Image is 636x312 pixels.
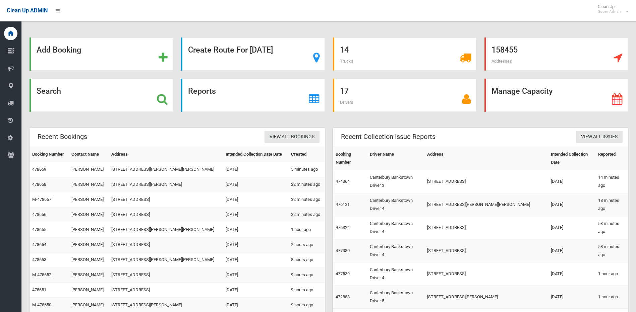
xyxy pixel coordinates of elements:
[223,252,288,267] td: [DATE]
[336,225,350,230] a: 476324
[595,216,628,239] td: 53 minutes ago
[37,45,81,55] strong: Add Booking
[109,267,223,283] td: [STREET_ADDRESS]
[367,286,424,309] td: Canterbury Bankstown Driver 5
[69,192,108,207] td: [PERSON_NAME]
[69,283,108,298] td: [PERSON_NAME]
[109,162,223,177] td: [STREET_ADDRESS][PERSON_NAME][PERSON_NAME]
[333,37,476,71] a: 14 Trucks
[336,294,350,299] a: 472888
[69,267,108,283] td: [PERSON_NAME]
[595,193,628,216] td: 18 minutes ago
[7,7,48,14] span: Clean Up ADMIN
[492,45,518,55] strong: 158455
[109,177,223,192] td: [STREET_ADDRESS][PERSON_NAME]
[69,207,108,222] td: [PERSON_NAME]
[576,131,623,143] a: View All Issues
[223,267,288,283] td: [DATE]
[32,242,46,247] a: 478654
[595,239,628,262] td: 58 minutes ago
[30,37,173,71] a: Add Booking
[69,252,108,267] td: [PERSON_NAME]
[336,248,350,253] a: 477380
[333,130,444,143] header: Recent Collection Issue Reports
[223,147,288,162] th: Intended Collection Date Date
[30,79,173,112] a: Search
[548,193,595,216] td: [DATE]
[288,177,325,192] td: 22 minutes ago
[340,45,349,55] strong: 14
[288,237,325,252] td: 2 hours ago
[492,86,553,96] strong: Manage Capacity
[37,86,61,96] strong: Search
[484,37,628,71] a: 158455 Addresses
[30,147,69,162] th: Booking Number
[109,192,223,207] td: [STREET_ADDRESS]
[69,222,108,237] td: [PERSON_NAME]
[367,170,424,193] td: Canterbury Bankstown Driver 3
[424,262,548,286] td: [STREET_ADDRESS]
[32,197,51,202] a: M-478657
[109,147,223,162] th: Address
[484,79,628,112] a: Manage Capacity
[288,192,325,207] td: 32 minutes ago
[595,170,628,193] td: 14 minutes ago
[548,147,595,170] th: Intended Collection Date
[367,193,424,216] td: Canterbury Bankstown Driver 4
[333,79,476,112] a: 17 Drivers
[109,283,223,298] td: [STREET_ADDRESS]
[288,207,325,222] td: 32 minutes ago
[265,131,320,143] a: View All Bookings
[340,86,349,96] strong: 17
[333,147,367,170] th: Booking Number
[288,252,325,267] td: 8 hours ago
[223,177,288,192] td: [DATE]
[424,239,548,262] td: [STREET_ADDRESS]
[424,216,548,239] td: [STREET_ADDRESS]
[181,37,325,71] a: Create Route For [DATE]
[367,147,424,170] th: Driver Name
[223,283,288,298] td: [DATE]
[548,286,595,309] td: [DATE]
[32,257,46,262] a: 478653
[188,86,216,96] strong: Reports
[336,179,350,184] a: 474364
[188,45,273,55] strong: Create Route For [DATE]
[223,192,288,207] td: [DATE]
[30,130,95,143] header: Recent Bookings
[594,4,628,14] span: Clean Up
[223,237,288,252] td: [DATE]
[288,283,325,298] td: 9 hours ago
[32,182,46,187] a: 478658
[492,59,512,64] span: Addresses
[424,170,548,193] td: [STREET_ADDRESS]
[548,262,595,286] td: [DATE]
[32,287,46,292] a: 478651
[223,162,288,177] td: [DATE]
[223,222,288,237] td: [DATE]
[424,147,548,170] th: Address
[32,212,46,217] a: 478656
[367,216,424,239] td: Canterbury Bankstown Driver 4
[548,216,595,239] td: [DATE]
[223,207,288,222] td: [DATE]
[340,59,353,64] span: Trucks
[548,170,595,193] td: [DATE]
[424,286,548,309] td: [STREET_ADDRESS][PERSON_NAME]
[340,100,353,105] span: Drivers
[109,222,223,237] td: [STREET_ADDRESS][PERSON_NAME][PERSON_NAME]
[69,147,108,162] th: Contact Name
[32,272,51,277] a: M-478652
[109,207,223,222] td: [STREET_ADDRESS]
[69,162,108,177] td: [PERSON_NAME]
[109,237,223,252] td: [STREET_ADDRESS]
[69,177,108,192] td: [PERSON_NAME]
[336,271,350,276] a: 477539
[595,262,628,286] td: 1 hour ago
[181,79,325,112] a: Reports
[288,147,325,162] th: Created
[595,286,628,309] td: 1 hour ago
[595,147,628,170] th: Reported
[109,252,223,267] td: [STREET_ADDRESS][PERSON_NAME][PERSON_NAME]
[336,202,350,207] a: 476121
